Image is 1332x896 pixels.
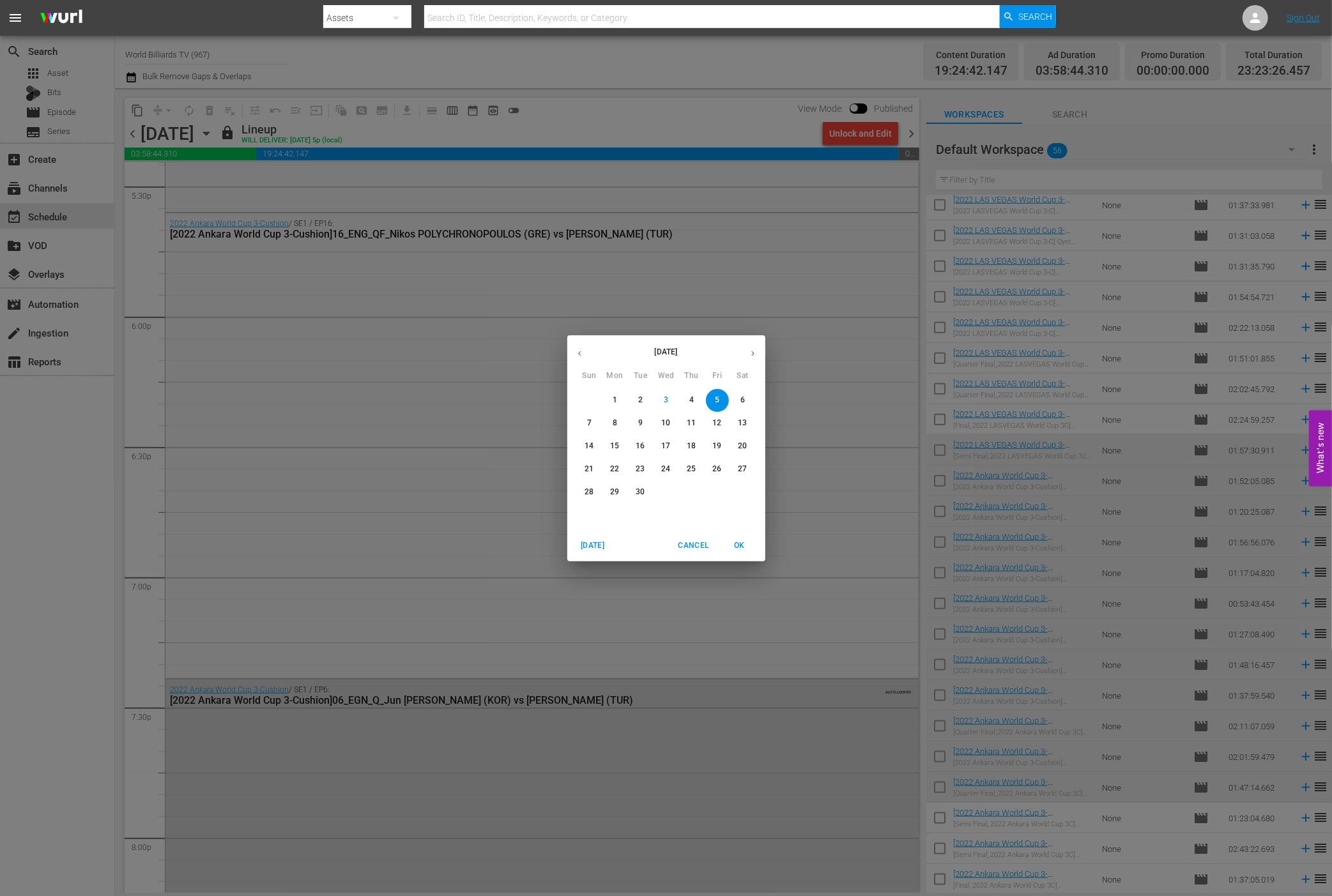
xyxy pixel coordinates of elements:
[610,441,619,452] p: 15
[664,395,668,406] p: 3
[706,458,729,481] button: 26
[680,458,703,481] button: 25
[629,458,652,481] button: 23
[678,539,708,552] span: Cancel
[610,464,619,475] p: 22
[661,464,670,475] p: 24
[738,441,747,452] p: 20
[629,481,652,504] button: 30
[636,441,645,452] p: 16
[629,389,652,412] button: 2
[680,370,703,383] span: Thu
[673,535,714,556] button: Cancel
[604,370,627,383] span: Mon
[712,441,721,452] p: 19
[613,395,617,406] p: 1
[719,535,760,556] button: OK
[731,412,754,435] button: 13
[740,395,745,406] p: 6
[604,412,627,435] button: 8
[592,346,740,358] p: [DATE]
[731,435,754,458] button: 20
[731,458,754,481] button: 27
[687,441,696,452] p: 18
[1018,5,1052,28] span: Search
[636,464,645,475] p: 23
[655,412,678,435] button: 10
[731,370,754,383] span: Sat
[706,389,729,412] button: 5
[706,435,729,458] button: 19
[1287,13,1320,23] a: Sign Out
[604,389,627,412] button: 1
[638,395,643,406] p: 2
[655,389,678,412] button: 3
[689,395,694,406] p: 4
[687,464,696,475] p: 25
[712,418,721,429] p: 12
[578,370,601,383] span: Sun
[587,418,592,429] p: 7
[706,370,729,383] span: Fri
[1309,410,1332,486] button: Open Feedback Widget
[585,487,593,497] p: 28
[655,435,678,458] button: 17
[706,412,729,435] button: 12
[31,3,92,33] img: ans4CAIJ8jUAAAAAAAAAAAAAAAAAAAAAAAAgQb4GAAAAAAAAAAAAAAAAAAAAAAAAJMjXAAAAAAAAAAAAAAAAAAAAAAAAgAT5G...
[680,435,703,458] button: 18
[724,539,755,552] span: OK
[578,458,601,481] button: 21
[636,487,645,497] p: 30
[578,481,601,504] button: 28
[604,458,627,481] button: 22
[610,487,619,497] p: 29
[578,539,608,552] span: [DATE]
[604,435,627,458] button: 15
[661,441,670,452] p: 17
[578,435,601,458] button: 14
[8,10,23,26] span: menu
[613,418,617,429] p: 8
[655,370,678,383] span: Wed
[604,481,627,504] button: 29
[572,535,613,556] button: [DATE]
[715,395,719,406] p: 5
[629,370,652,383] span: Tue
[655,458,678,481] button: 24
[578,412,601,435] button: 7
[629,412,652,435] button: 9
[661,418,670,429] p: 10
[638,418,643,429] p: 9
[585,441,593,452] p: 14
[680,412,703,435] button: 11
[585,464,593,475] p: 21
[738,464,747,475] p: 27
[738,418,747,429] p: 13
[712,464,721,475] p: 26
[731,389,754,412] button: 6
[687,418,696,429] p: 11
[629,435,652,458] button: 16
[680,389,703,412] button: 4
